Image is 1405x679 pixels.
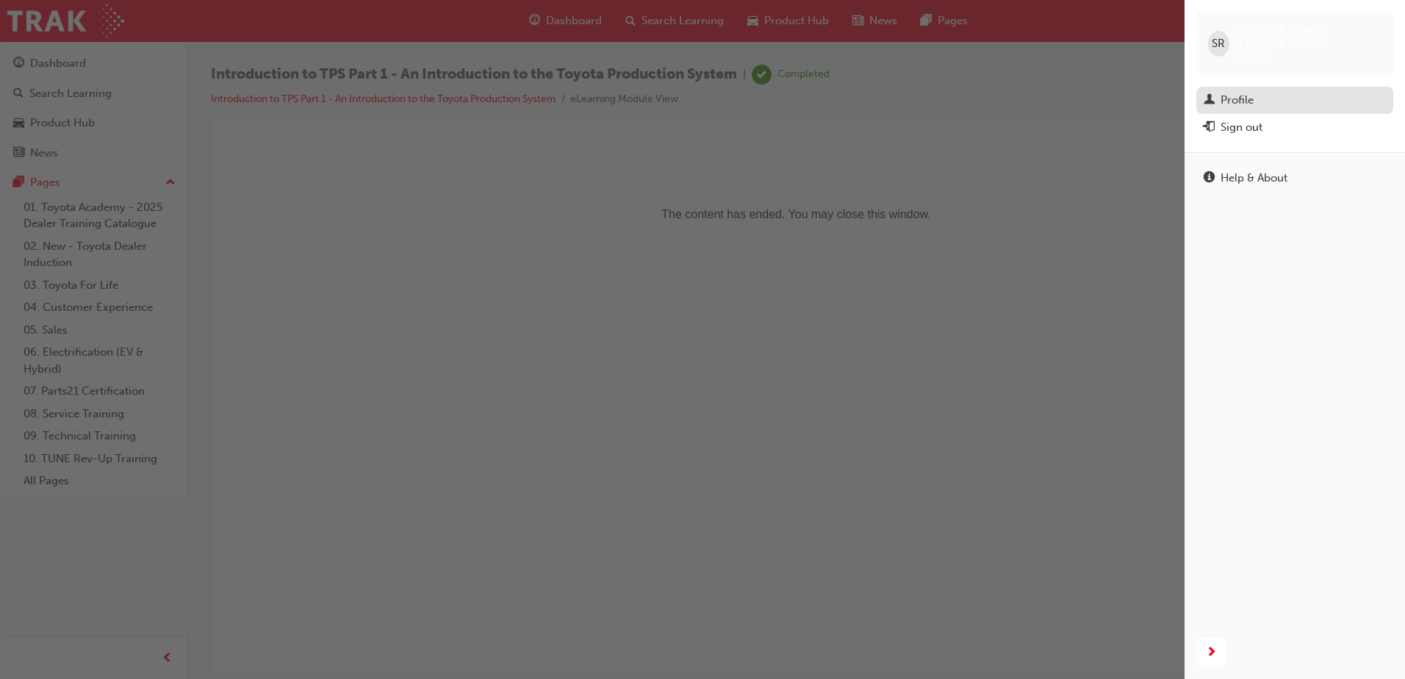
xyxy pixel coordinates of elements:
span: [PERSON_NAME] [PERSON_NAME] [1235,24,1381,50]
span: next-icon [1206,644,1217,662]
div: Profile [1221,92,1254,109]
p: The content has ended. You may close this window. [6,12,1141,78]
span: exit-icon [1204,121,1215,134]
span: 531420 [1235,51,1270,63]
a: Profile [1196,87,1393,114]
span: info-icon [1204,172,1215,185]
div: Sign out [1221,119,1262,136]
span: SR [1212,35,1225,52]
div: Help & About [1221,170,1287,187]
a: Help & About [1196,165,1393,192]
span: man-icon [1204,94,1215,107]
button: Sign out [1196,114,1393,141]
